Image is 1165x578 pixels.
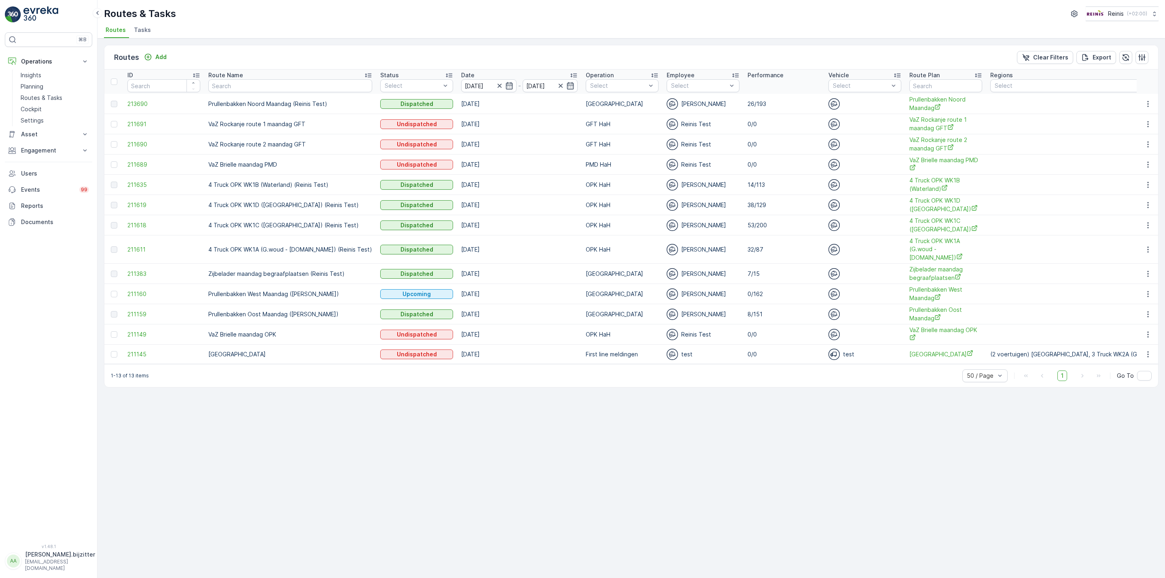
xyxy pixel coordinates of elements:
[5,544,92,549] span: v 1.48.1
[127,290,200,298] a: 211160
[204,284,376,304] td: Prullenbakken West Maandag ([PERSON_NAME])
[667,349,678,360] img: svg%3e
[582,94,663,114] td: [GEOGRAPHIC_DATA]
[111,246,117,253] div: Toggle Row Selected
[204,94,376,114] td: Prullenbakken Noord Maandag (Reinis Test)
[380,119,453,129] button: Undispatched
[111,141,117,148] div: Toggle Row Selected
[380,180,453,190] button: Dispatched
[909,136,982,152] a: VaZ Rockanje route 2 maandag GFT
[106,26,126,34] span: Routes
[208,79,372,92] input: Search
[397,350,437,358] p: Undispatched
[582,114,663,134] td: GFT HaH
[397,330,437,339] p: Undispatched
[582,284,663,304] td: [GEOGRAPHIC_DATA]
[17,115,92,126] a: Settings
[457,345,582,364] td: [DATE]
[127,140,200,148] a: 211690
[397,161,437,169] p: Undispatched
[909,265,982,282] a: Zijbelader maandag begraafplaatsen
[380,309,453,319] button: Dispatched
[111,121,117,127] div: Toggle Row Selected
[667,159,739,170] div: Reinis Test
[667,288,739,300] div: [PERSON_NAME]
[5,142,92,159] button: Engagement
[743,94,824,114] td: 26/193
[111,182,117,188] div: Toggle Row Selected
[909,176,982,193] a: 4 Truck OPK WK1B (Waterland)
[457,155,582,175] td: [DATE]
[380,140,453,149] button: Undispatched
[743,304,824,324] td: 8/151
[667,159,678,170] img: svg%3e
[518,81,521,91] p: -
[127,79,200,92] input: Search
[667,268,678,279] img: svg%3e
[380,160,453,169] button: Undispatched
[127,330,200,339] a: 211149
[380,349,453,359] button: Undispatched
[111,311,117,318] div: Toggle Row Selected
[828,220,840,231] img: svg%3e
[5,126,92,142] button: Asset
[909,116,982,132] span: VaZ Rockanje route 1 maandag GFT
[127,201,200,209] a: 211619
[828,329,840,340] img: svg%3e
[743,134,824,155] td: 0/0
[909,306,982,322] a: Prullenbakken Oost Maandag
[23,6,58,23] img: logo_light-DOdMpM7g.png
[667,220,739,231] div: [PERSON_NAME]
[17,70,92,81] a: Insights
[127,270,200,278] span: 211383
[828,199,840,211] img: svg%3e
[667,199,678,211] img: svg%3e
[457,304,582,324] td: [DATE]
[204,155,376,175] td: VaZ Brielle maandag PMD
[111,222,117,229] div: Toggle Row Selected
[380,330,453,339] button: Undispatched
[667,139,739,150] div: Reinis Test
[114,52,139,63] p: Routes
[582,175,663,195] td: OPK HaH
[909,217,982,233] span: 4 Truck OPK WK1C ([GEOGRAPHIC_DATA])
[828,349,840,360] img: svg%3e
[380,245,453,254] button: Dispatched
[127,161,200,169] span: 211689
[127,120,200,128] a: 211691
[111,331,117,338] div: Toggle Row Selected
[400,181,433,189] p: Dispatched
[21,57,76,66] p: Operations
[667,268,739,279] div: [PERSON_NAME]
[667,71,695,79] p: Employee
[667,98,739,110] div: [PERSON_NAME]
[111,202,117,208] div: Toggle Row Selected
[590,82,646,90] p: Select
[1017,51,1073,64] button: Clear Filters
[1086,6,1159,21] button: Reinis(+02:00)
[909,326,982,343] a: VaZ Brielle maandag OPK
[828,139,840,150] img: svg%3e
[457,94,582,114] td: [DATE]
[828,98,840,110] img: svg%3e
[909,350,982,358] span: [GEOGRAPHIC_DATA]
[457,264,582,284] td: [DATE]
[667,199,739,211] div: [PERSON_NAME]
[667,179,678,191] img: svg%3e
[204,345,376,364] td: [GEOGRAPHIC_DATA]
[582,235,663,264] td: OPK HaH
[25,550,95,559] p: [PERSON_NAME].bijzitter
[667,329,739,340] div: Reinis Test
[204,175,376,195] td: 4 Truck OPK WK1B (Waterland) (Reinis Test)
[909,95,982,112] a: Prullenbakken Noord Maandag
[582,345,663,364] td: First line meldingen
[5,198,92,214] a: Reports
[127,221,200,229] a: 211618
[833,82,889,90] p: Select
[127,310,200,318] a: 211159
[21,116,44,125] p: Settings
